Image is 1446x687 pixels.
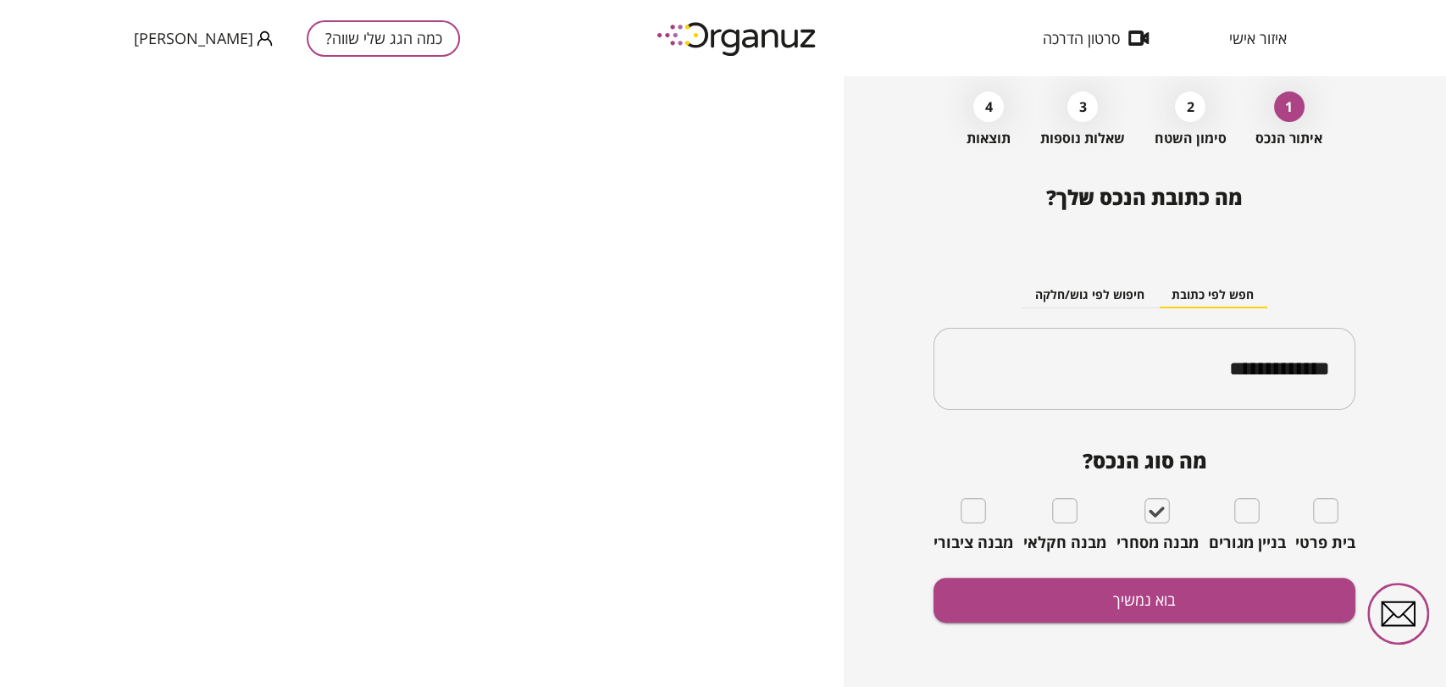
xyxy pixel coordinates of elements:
[1175,91,1205,122] div: 2
[1023,534,1106,552] span: מבנה חקלאי
[1229,30,1287,47] span: איזור אישי
[307,20,460,57] button: כמה הגג שלי שווה?
[1204,30,1312,47] button: איזור אישי
[1022,283,1158,308] button: חיפוש לפי גוש/חלקה
[1017,30,1174,47] button: סרטון הדרכה
[934,449,1355,473] span: מה סוג הנכס?
[1295,534,1355,552] span: בית פרטי
[934,534,1013,552] span: מבנה ציבורי
[1158,283,1267,308] button: חפש לפי כתובת
[1043,30,1120,47] span: סרטון הדרכה
[1255,130,1322,147] span: איתור הנכס
[1209,534,1286,552] span: בניין מגורים
[934,578,1355,623] button: בוא נמשיך
[1274,91,1305,122] div: 1
[134,30,253,47] span: [PERSON_NAME]
[973,91,1004,122] div: 4
[1067,91,1098,122] div: 3
[967,130,1011,147] span: תוצאות
[134,28,273,49] button: [PERSON_NAME]
[1040,130,1125,147] span: שאלות נוספות
[1116,534,1199,552] span: מבנה מסחרי
[1155,130,1227,147] span: סימון השטח
[1046,183,1243,211] span: מה כתובת הנכס שלך?
[645,15,831,62] img: logo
